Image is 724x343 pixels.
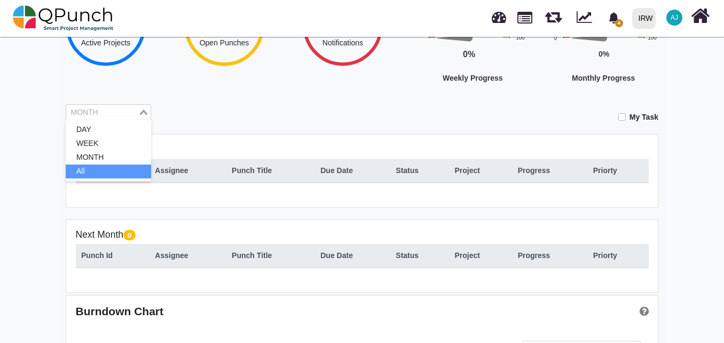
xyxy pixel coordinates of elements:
[571,1,602,36] div: Dynamic Report
[320,250,384,261] div: Due Date
[627,1,660,36] a: IRW
[81,38,131,47] span: Active Projects
[454,250,506,261] div: Project
[76,305,363,318] div: Burndown Chart
[66,104,151,121] div: Search for option
[636,305,649,317] a: Help
[666,10,682,26] span: Abdullah Jahangir
[232,165,309,176] div: Punch Title
[66,123,151,137] li: DAY
[608,12,619,24] svg: bell fill
[599,50,610,58] text: 0%
[517,7,532,24] span: Projects
[81,250,144,261] div: Punch Id
[639,9,653,28] div: IRW
[396,250,443,261] div: Status
[67,107,137,119] input: Search for option
[492,6,506,22] span: Dashboard
[572,74,635,82] text: Monthly Progress
[155,250,221,261] div: Assignee
[76,144,649,155] h5: This Month
[454,165,506,176] div: Project
[123,230,136,240] span: 0
[604,8,623,27] div: Notification
[13,2,114,34] img: qpunch-sp.fa6292f.png
[320,165,384,176] div: Due Date
[602,1,628,34] a: bell fill4
[518,165,582,176] div: Progress
[615,19,623,27] span: 4
[660,1,689,35] a: AJ
[572,35,604,41] path: 0 %. Speed.
[554,35,557,41] text: 0
[593,250,643,261] div: Priorty
[396,165,443,176] div: Status
[232,250,309,261] div: Punch Title
[66,137,151,151] li: WEEK
[443,74,503,82] text: Weekly Progress
[629,112,658,123] label: My Task
[691,6,710,26] i: Home
[66,151,151,165] li: MONTH
[155,165,221,176] div: Assignee
[516,35,525,41] text: 100
[76,229,649,240] h5: Next Month
[463,50,475,59] text: 0%
[545,5,562,23] span: Releases
[200,38,249,47] span: Open Punches
[322,38,363,47] span: Notifications
[518,250,582,261] div: Progress
[437,35,469,41] path: 0 %. Speed.
[593,165,643,176] div: Priorty
[671,14,678,21] span: AJ
[66,165,151,178] li: All
[648,35,657,41] text: 100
